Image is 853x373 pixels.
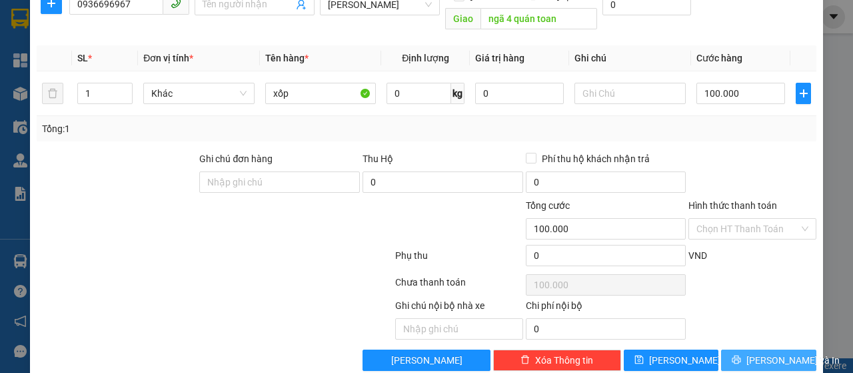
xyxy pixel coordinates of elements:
[363,350,490,371] button: [PERSON_NAME]
[569,45,691,71] th: Ghi chú
[493,350,621,371] button: deleteXóa Thông tin
[145,97,231,126] h1: LL8ZVPDD
[624,350,719,371] button: save[PERSON_NAME]
[394,275,524,298] div: Chưa thanh toán
[451,83,464,104] span: kg
[688,250,707,261] span: VND
[445,8,480,29] span: Giao
[696,53,742,63] span: Cước hàng
[395,318,523,340] input: Nhập ghi chú
[101,15,275,32] b: [PERSON_NAME] Sunrise
[796,88,810,99] span: plus
[125,69,250,85] b: Gửi khách hàng
[394,248,524,272] div: Phụ thu
[688,200,777,211] label: Hình thức thanh toán
[17,17,83,83] img: logo.jpg
[265,53,309,63] span: Tên hàng
[199,171,360,193] input: Ghi chú đơn hàng
[151,83,247,103] span: Khác
[74,49,303,66] li: Hotline: 19003239 - 0926.621.621
[475,53,524,63] span: Giá trị hàng
[42,121,331,136] div: Tổng: 1
[265,83,377,104] input: VD: Bàn, Ghế
[74,33,303,49] li: Số [GEOGRAPHIC_DATA], [GEOGRAPHIC_DATA]
[199,153,273,164] label: Ghi chú đơn hàng
[395,298,523,318] div: Ghi chú nội bộ nhà xe
[77,53,88,63] span: SL
[721,350,816,371] button: printer[PERSON_NAME] và In
[634,355,644,366] span: save
[526,298,686,318] div: Chi phí nội bộ
[732,355,741,366] span: printer
[42,83,63,104] button: delete
[475,83,564,104] input: 0
[391,353,462,368] span: [PERSON_NAME]
[143,53,193,63] span: Đơn vị tính
[574,83,686,104] input: Ghi Chú
[535,353,593,368] span: Xóa Thông tin
[17,97,137,141] b: GỬI : Văn phòng Lào Cai
[520,355,530,366] span: delete
[746,353,840,368] span: [PERSON_NAME] và In
[363,153,393,164] span: Thu Hộ
[480,8,596,29] input: Dọc đường
[536,151,655,166] span: Phí thu hộ khách nhận trả
[796,83,811,104] button: plus
[526,200,570,211] span: Tổng cước
[649,353,720,368] span: [PERSON_NAME]
[402,53,449,63] span: Định lượng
